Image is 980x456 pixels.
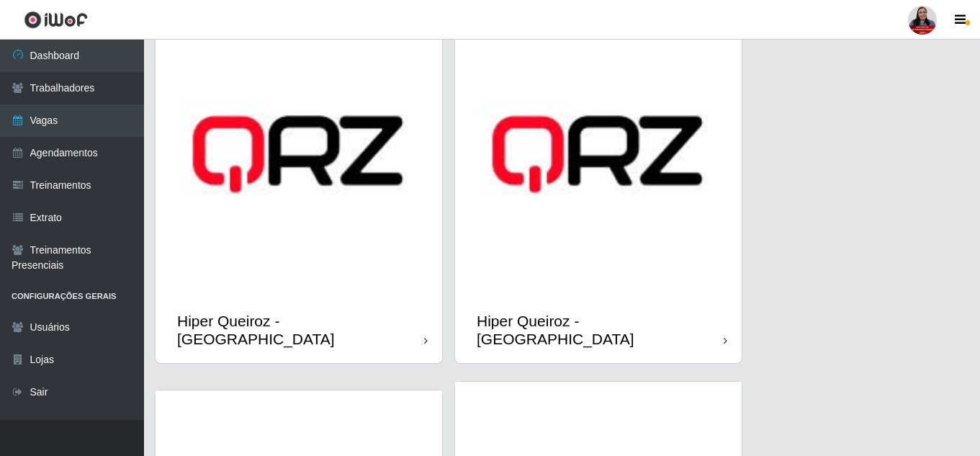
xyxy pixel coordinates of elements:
div: Hiper Queiroz - [GEOGRAPHIC_DATA] [477,312,724,348]
img: CoreUI Logo [24,11,88,29]
img: cardImg [455,11,742,298]
a: Hiper Queiroz - [GEOGRAPHIC_DATA] [455,11,742,362]
div: Hiper Queiroz - [GEOGRAPHIC_DATA] [177,312,424,348]
a: Hiper Queiroz - [GEOGRAPHIC_DATA] [156,11,442,362]
img: cardImg [156,11,442,298]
